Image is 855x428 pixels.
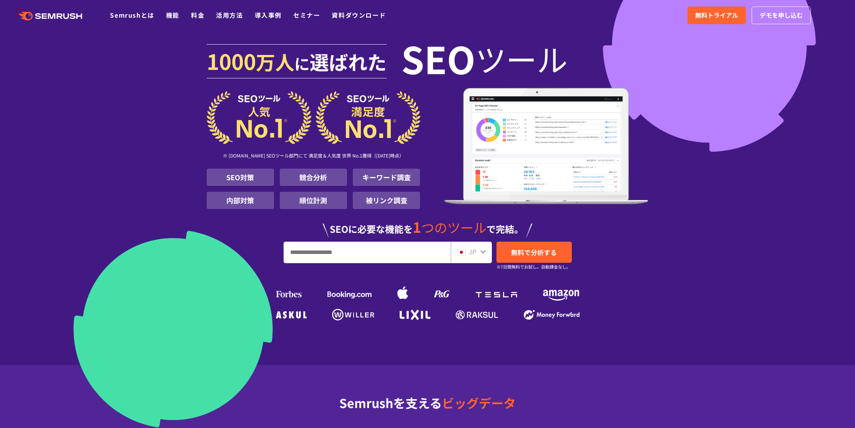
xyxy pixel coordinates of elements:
li: 被リンク調査 [353,192,420,209]
span: 無料トライアル [695,10,738,20]
span: 無料で分析する [511,247,557,257]
li: 順位計測 [280,192,347,209]
li: SEO対策 [207,169,274,186]
a: セミナー [293,10,320,20]
span: 1000 [207,45,256,76]
span: 選ばれた [310,48,387,75]
li: 競合分析 [280,169,347,186]
a: 料金 [191,10,204,20]
a: 活用方法 [216,10,243,20]
div: SEOに必要な機能を [207,212,649,237]
span: ツール [475,43,568,74]
span: ビッグデータ [442,394,516,411]
a: 導入事例 [255,10,282,20]
span: 万人 [256,48,294,75]
a: 無料トライアル [687,7,746,24]
a: Semrushとは [110,10,154,20]
span: 1 [413,216,421,237]
a: 機能 [166,10,179,20]
span: JP [469,247,476,256]
a: 無料で分析する [496,242,572,263]
a: 資料ダウンロード [332,10,386,20]
span: SEO [401,43,475,74]
span: で完結。 [486,222,523,236]
li: 内部対策 [207,192,274,209]
span: つのツール [421,218,486,237]
span: に [294,52,310,75]
span: デモを申し込む [760,10,803,20]
small: ※7日間無料でお試し。自動課金なし。 [496,263,571,270]
a: デモを申し込む [752,7,811,24]
li: キーワード調査 [353,169,420,186]
input: URL、キーワードを入力してください [284,242,450,263]
div: ※ [DOMAIN_NAME] SEOツール部門にて 満足度＆人気度 世界 No.1獲得（[DATE]時点） [207,144,420,169]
